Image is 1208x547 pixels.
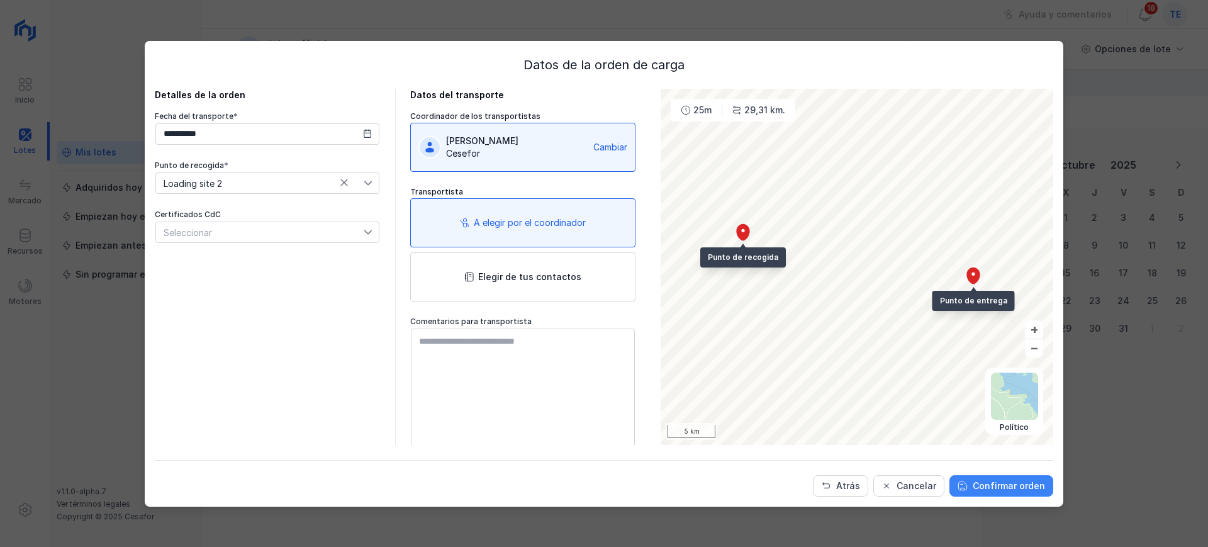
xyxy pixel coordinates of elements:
[991,422,1038,432] div: Político
[155,56,1053,74] div: Datos de la orden de carga
[156,173,364,193] span: Loading site 2
[1025,339,1043,358] button: –
[155,111,380,121] div: Fecha del transporte
[410,111,635,121] div: Coordinador de los transportistas
[410,89,635,101] div: Datos del transporte
[410,317,635,327] div: Comentarios para transportista
[446,147,588,160] div: Cesefor
[155,89,380,101] div: Detalles de la orden
[897,480,936,492] div: Cancelar
[155,210,380,220] div: Certificados CdC
[478,271,581,283] div: Elegir de tus contactos
[836,480,860,492] div: Atrás
[410,187,635,197] div: Transportista
[973,480,1045,492] div: Confirmar orden
[156,222,215,242] div: Seleccionar
[693,104,712,116] div: 25m
[991,373,1038,420] img: political.webp
[593,141,627,154] div: Cambiar
[873,475,944,497] button: Cancelar
[155,161,380,171] div: Punto de recogida
[446,135,588,147] div: [PERSON_NAME]
[744,104,785,116] div: 29,31 km.
[813,475,868,497] button: Atrás
[474,217,586,229] div: A elegir por el coordinador
[949,475,1053,497] button: Confirmar orden
[1025,320,1043,339] button: +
